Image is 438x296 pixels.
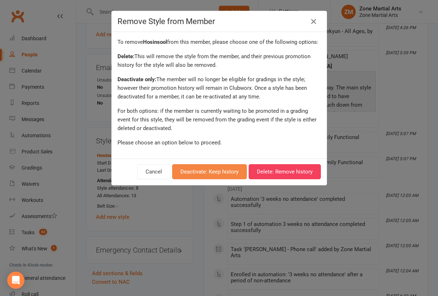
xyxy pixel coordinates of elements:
[143,39,167,45] strong: Hosinsool
[308,16,319,27] a: Close
[249,164,321,179] button: Delete: Remove history
[117,75,321,101] div: The member will no longer be eligible for gradings in the style; however their promotion history ...
[117,17,321,26] h4: Remove Style from Member
[117,52,321,69] div: This will remove the style from the member, and their previous promotion history for the style wi...
[117,53,134,60] strong: Delete:
[7,272,24,289] div: Open Intercom Messenger
[117,107,321,133] div: For both options: if the member is currently waiting to be promoted in a grading event for this s...
[117,138,321,147] div: Please choose an option below to proceed.
[117,76,156,83] strong: Deactivate only:
[172,164,247,179] button: Deactivate: Keep history
[117,38,321,46] div: To remove from this member, please choose one of the following options:
[137,164,170,179] button: Cancel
